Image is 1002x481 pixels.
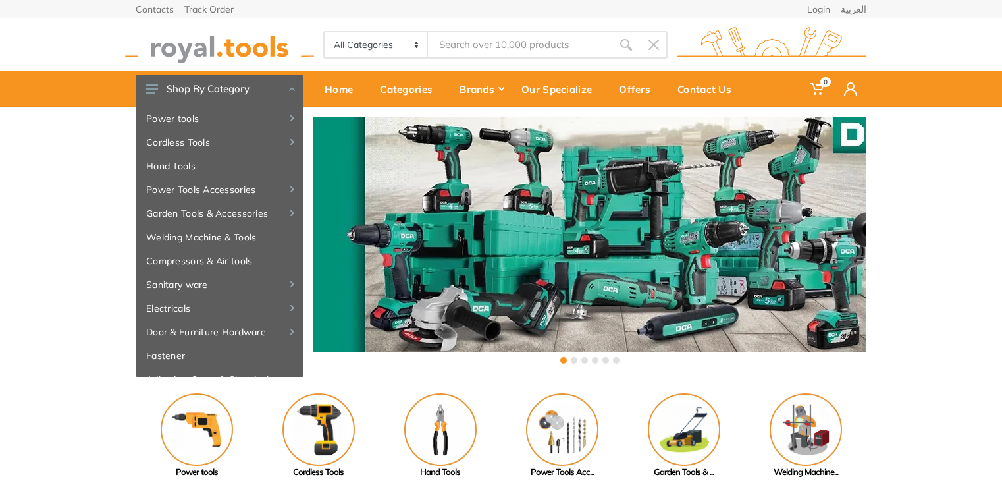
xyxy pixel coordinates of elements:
img: Royal - Garden Tools & Accessories [648,393,720,466]
img: Royal - Power Tools Accessories [526,393,598,466]
a: Power Tools Acc... [501,393,623,479]
div: Categories [371,75,450,103]
a: Power Tools Accessories [136,178,303,202]
div: Welding Machine... [745,466,866,479]
a: Our Specialize [512,71,610,107]
select: Category [325,32,428,57]
a: Garden Tools & ... [623,393,745,479]
a: Home [315,71,371,107]
div: Power tools [136,466,257,479]
img: Royal - Welding Machine & Tools [770,393,842,466]
img: royal.tools Logo [677,27,866,63]
img: royal.tools Logo [125,27,314,63]
a: Contact Us [668,71,749,107]
a: Adhesive, Spray & Chemical [136,368,303,391]
div: Power Tools Acc... [501,466,623,479]
a: Hand Tools [379,393,501,479]
img: Royal - Cordless Tools [282,393,355,466]
a: Power tools [136,393,257,479]
a: Compressors & Air tools [136,249,303,273]
a: Track Order [184,5,234,14]
a: Hand Tools [136,154,303,178]
div: Home [315,75,371,103]
div: Contact Us [668,75,749,103]
a: Welding Machine... [745,393,866,479]
img: Royal - Power tools [161,393,233,466]
a: Sanitary ware [136,273,303,297]
div: Offers [610,75,668,103]
a: Fastener [136,344,303,368]
a: Login [807,5,830,14]
a: Welding Machine & Tools [136,225,303,249]
div: Our Specialize [512,75,610,103]
a: Power tools [136,107,303,130]
input: Site search [428,31,612,59]
a: Door & Furniture Hardware [136,320,303,344]
a: Contacts [136,5,174,14]
div: Garden Tools & ... [623,466,745,479]
a: 0 [801,71,835,107]
button: Shop By Category [136,75,303,103]
div: Cordless Tools [257,466,379,479]
img: Royal - Hand Tools [404,393,477,466]
a: Cordless Tools [136,130,303,154]
a: Garden Tools & Accessories [136,202,303,225]
a: Categories [371,71,450,107]
a: Electricals [136,297,303,320]
a: Cordless Tools [257,393,379,479]
span: 0 [820,77,831,87]
a: العربية [841,5,866,14]
div: Brands [450,75,512,103]
div: Hand Tools [379,466,501,479]
a: Offers [610,71,668,107]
